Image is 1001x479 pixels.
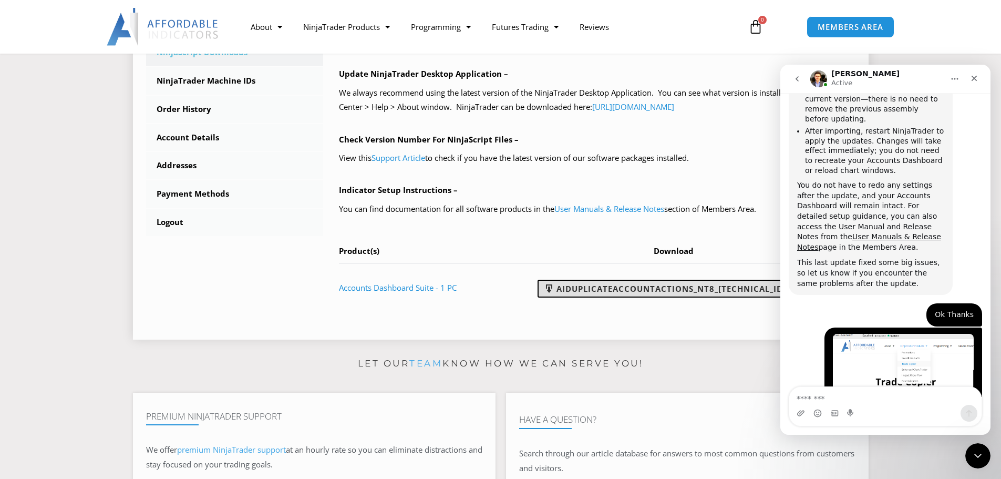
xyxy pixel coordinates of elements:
[240,15,736,39] nav: Menu
[146,67,324,95] a: NinjaTrader Machine IDs
[16,344,25,353] button: Upload attachment
[146,239,202,262] div: Ok Thanks
[339,151,855,166] p: View this to check if you have the latest version of our software packages installed.
[240,15,293,39] a: About
[339,86,855,115] p: We always recommend using the latest version of the NinjaTrader Desktop Application. You can see ...
[146,124,324,151] a: Account Details
[339,134,519,145] b: Check Version Number For NinjaScript Files –
[17,116,164,188] div: You do not have to redo any settings after the update, and your Accounts Dashboard will remain in...
[50,344,58,353] button: Gif picker
[569,15,620,39] a: Reviews
[818,23,883,31] span: MEMBERS AREA
[519,414,855,425] h4: Have A Question?
[519,446,855,476] p: Search through our article database for answers to most common questions from customers and visit...
[732,12,779,42] a: 0
[339,185,458,195] b: Indicator Setup Instructions –
[146,444,177,455] span: We offer
[177,444,286,455] a: premium NinjaTrader support
[965,443,990,468] iframe: Intercom live chat
[481,15,569,39] a: Futures Trading
[146,152,324,179] a: Addresses
[371,152,425,163] a: Support Article
[146,209,324,236] a: Logout
[9,322,201,340] textarea: Message…
[758,16,767,24] span: 0
[25,1,164,59] li: Import the NinjaScript package into NinjaTrader as you normally would. When prompted, overwrite t...
[400,15,481,39] a: Programming
[339,282,457,293] a: Accounts Dashboard Suite - 1 PC
[25,62,164,110] li: After importing, restart NinjaTrader to apply the updates. Changes will take effect immediately; ...
[146,444,482,470] span: at an hourly rate so you can eliminate distractions and stay focused on your trading goals.
[133,355,869,372] p: Let our know how we can serve you!
[146,96,324,123] a: Order History
[180,340,197,357] button: Send a message…
[146,180,324,208] a: Payment Methods
[8,239,202,263] div: Mark says…
[409,358,442,369] a: team
[33,344,42,353] button: Emoji picker
[807,16,894,38] a: MEMBERS AREA
[780,65,990,435] iframe: Intercom live chat
[592,101,674,112] a: [URL][DOMAIN_NAME]
[293,15,400,39] a: NinjaTrader Products
[339,202,855,217] p: You can find documentation for all software products in the section of Members Area.
[154,245,193,256] div: Ok Thanks
[17,193,164,224] div: This last update fixed some big issues, so let us know if you encounter the same problems after t...
[146,411,482,422] h4: Premium NinjaTrader Support
[654,246,694,256] span: Download
[538,280,809,298] a: AIDuplicateAccountActions_NT8_[TECHNICAL_ID].zip
[107,8,220,46] img: LogoAI | Affordable Indicators – NinjaTrader
[339,68,508,79] b: Update NinjaTrader Desktop Application –
[17,168,161,187] a: User Manuals & Release Notes
[339,246,379,256] span: Product(s)
[554,203,664,214] a: User Manuals & Release Notes
[67,344,75,353] button: Start recording
[8,263,202,400] div: Mark says…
